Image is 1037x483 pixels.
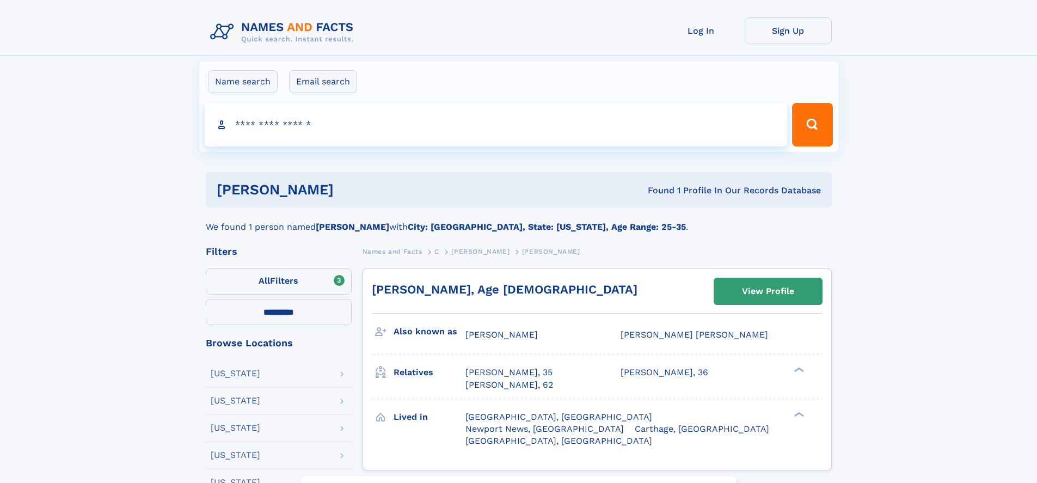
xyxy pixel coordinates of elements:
div: ❯ [791,366,805,374]
div: We found 1 person named with . [206,207,832,234]
h3: Relatives [394,363,465,382]
a: [PERSON_NAME] [451,244,510,258]
div: [US_STATE] [211,424,260,432]
a: Names and Facts [363,244,422,258]
a: View Profile [714,278,822,304]
div: [US_STATE] [211,369,260,378]
div: Found 1 Profile In Our Records Database [490,185,821,197]
button: Search Button [792,103,832,146]
span: C [434,248,439,255]
a: [PERSON_NAME], 35 [465,366,553,378]
a: Sign Up [745,17,832,44]
div: Filters [206,247,352,256]
div: ❯ [791,411,805,418]
span: [PERSON_NAME] [PERSON_NAME] [621,329,768,340]
b: [PERSON_NAME] [316,222,389,232]
input: search input [205,103,788,146]
a: [PERSON_NAME], Age [DEMOGRAPHIC_DATA] [372,283,637,296]
h1: [PERSON_NAME] [217,183,491,197]
b: City: [GEOGRAPHIC_DATA], State: [US_STATE], Age Range: 25-35 [408,222,686,232]
a: [PERSON_NAME], 36 [621,366,708,378]
h3: Also known as [394,322,465,341]
span: [GEOGRAPHIC_DATA], [GEOGRAPHIC_DATA] [465,436,652,446]
div: View Profile [742,279,794,304]
span: All [259,276,270,286]
span: [PERSON_NAME] [522,248,580,255]
a: C [434,244,439,258]
span: [GEOGRAPHIC_DATA], [GEOGRAPHIC_DATA] [465,412,652,422]
span: [PERSON_NAME] [451,248,510,255]
span: Carthage, [GEOGRAPHIC_DATA] [635,424,769,434]
label: Filters [206,268,352,295]
label: Name search [208,70,278,93]
a: Log In [658,17,745,44]
a: [PERSON_NAME], 62 [465,379,553,391]
div: [US_STATE] [211,396,260,405]
span: [PERSON_NAME] [465,329,538,340]
h3: Lived in [394,408,465,426]
label: Email search [289,70,357,93]
img: Logo Names and Facts [206,17,363,47]
div: [US_STATE] [211,451,260,460]
span: Newport News, [GEOGRAPHIC_DATA] [465,424,624,434]
div: Browse Locations [206,338,352,348]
